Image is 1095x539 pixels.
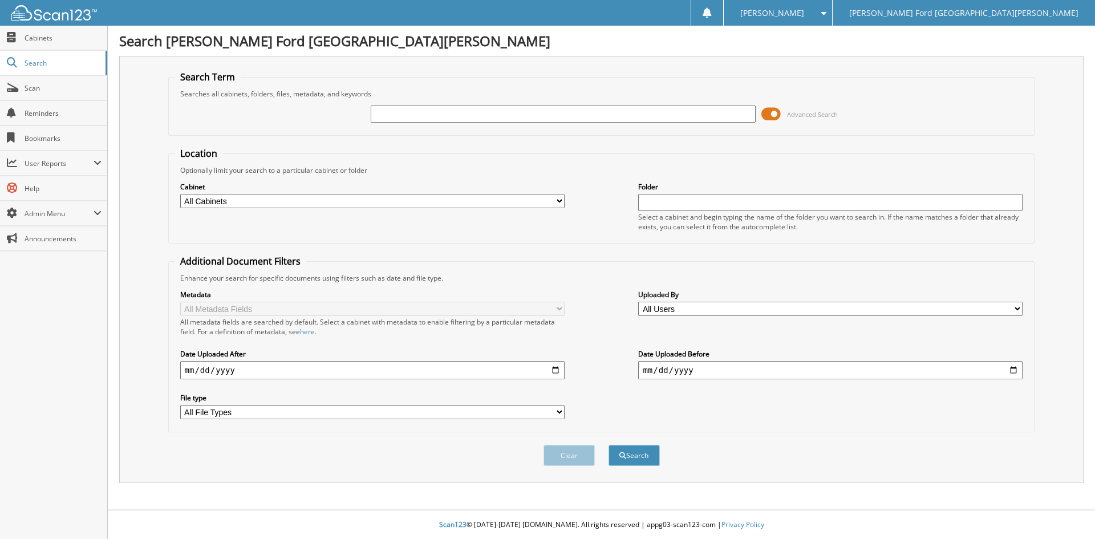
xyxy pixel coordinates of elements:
span: [PERSON_NAME] [740,10,804,17]
div: Enhance your search for specific documents using filters such as date and file type. [175,273,1029,283]
span: Advanced Search [787,110,838,119]
div: Select a cabinet and begin typing the name of the folder you want to search in. If the name match... [638,212,1023,232]
a: Privacy Policy [721,520,764,529]
h1: Search [PERSON_NAME] Ford [GEOGRAPHIC_DATA][PERSON_NAME] [119,31,1084,50]
span: Search [25,58,100,68]
span: Help [25,184,102,193]
span: User Reports [25,159,94,168]
label: Folder [638,182,1023,192]
label: Date Uploaded After [180,349,565,359]
div: Searches all cabinets, folders, files, metadata, and keywords [175,89,1029,99]
span: Scan123 [439,520,467,529]
legend: Location [175,147,223,160]
span: Admin Menu [25,209,94,218]
span: Cabinets [25,33,102,43]
span: Reminders [25,108,102,118]
div: Optionally limit your search to a particular cabinet or folder [175,165,1029,175]
span: Announcements [25,234,102,244]
a: here [300,327,315,337]
button: Clear [544,445,595,466]
div: © [DATE]-[DATE] [DOMAIN_NAME]. All rights reserved | appg03-scan123-com | [108,511,1095,539]
input: start [180,361,565,379]
span: Scan [25,83,102,93]
input: end [638,361,1023,379]
div: All metadata fields are searched by default. Select a cabinet with metadata to enable filtering b... [180,317,565,337]
span: [PERSON_NAME] Ford [GEOGRAPHIC_DATA][PERSON_NAME] [849,10,1078,17]
label: Metadata [180,290,565,299]
label: Cabinet [180,182,565,192]
img: scan123-logo-white.svg [11,5,97,21]
span: Bookmarks [25,133,102,143]
legend: Search Term [175,71,241,83]
label: Date Uploaded Before [638,349,1023,359]
legend: Additional Document Filters [175,255,306,268]
button: Search [609,445,660,466]
label: Uploaded By [638,290,1023,299]
label: File type [180,393,565,403]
